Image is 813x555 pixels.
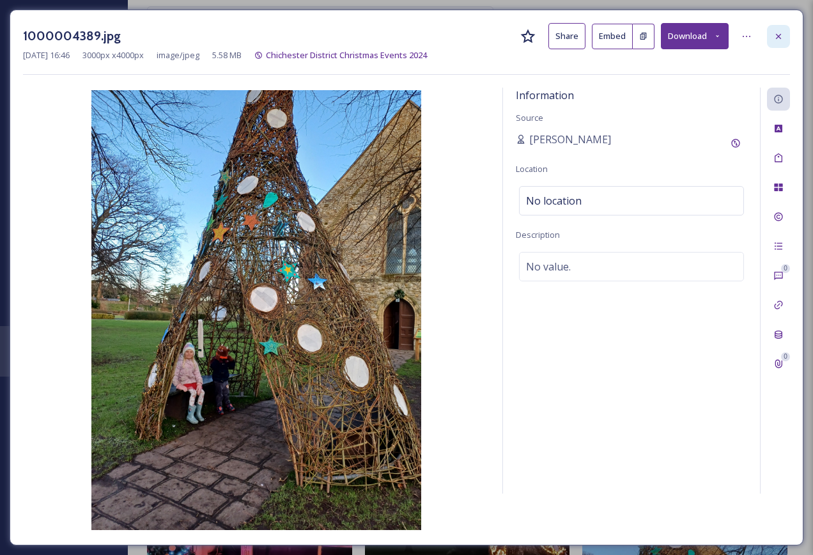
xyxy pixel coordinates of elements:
[23,49,70,61] span: [DATE] 16:46
[23,90,490,530] img: 1000004389.jpg
[516,163,548,175] span: Location
[157,49,199,61] span: image/jpeg
[82,49,144,61] span: 3000 px x 4000 px
[212,49,242,61] span: 5.58 MB
[548,23,585,49] button: Share
[516,229,560,240] span: Description
[592,24,633,49] button: Embed
[661,23,729,49] button: Download
[516,112,543,123] span: Source
[526,259,571,274] span: No value.
[781,352,790,361] div: 0
[529,132,611,147] span: [PERSON_NAME]
[781,264,790,273] div: 0
[516,88,574,102] span: Information
[526,193,582,208] span: No location
[23,27,121,45] h3: 1000004389.jpg
[266,49,427,61] span: Chichester District Christmas Events 2024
